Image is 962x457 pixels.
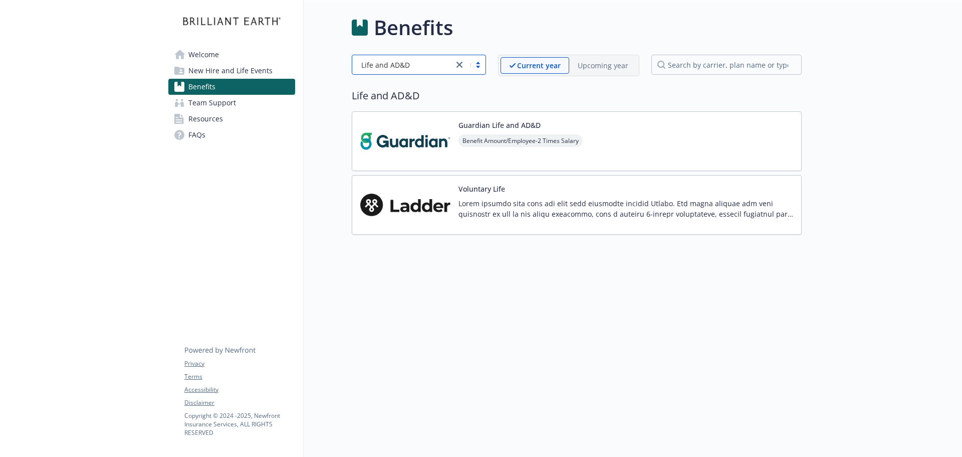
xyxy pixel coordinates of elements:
[188,95,236,111] span: Team Support
[458,198,793,219] p: Lorem ipsumdo sita cons adi elit sedd eiusmodte incidid Utlabo. Etd magna aliquae adm veni quisno...
[578,60,628,71] p: Upcoming year
[184,359,295,368] a: Privacy
[651,55,802,75] input: search by carrier, plan name or type
[168,111,295,127] a: Resources
[357,60,448,70] span: Life and AD&D
[184,372,295,381] a: Terms
[168,95,295,111] a: Team Support
[458,134,583,147] span: Benefit Amount/Employee - 2 Times Salary
[188,47,219,63] span: Welcome
[361,60,410,70] span: Life and AD&D
[517,60,561,71] p: Current year
[168,127,295,143] a: FAQs
[168,63,295,79] a: New Hire and Life Events
[360,184,450,226] img: Ladder carrier logo
[168,79,295,95] a: Benefits
[184,398,295,407] a: Disclaimer
[374,13,453,43] h1: Benefits
[352,88,802,103] h2: Life and AD&D
[453,59,465,71] a: close
[184,385,295,394] a: Accessibility
[458,184,505,194] button: Voluntary Life
[188,79,215,95] span: Benefits
[184,411,295,437] p: Copyright © 2024 - 2025 , Newfront Insurance Services, ALL RIGHTS RESERVED
[168,47,295,63] a: Welcome
[458,120,541,130] button: Guardian Life and AD&D
[188,127,205,143] span: FAQs
[360,120,450,163] img: Guardian carrier logo
[188,63,273,79] span: New Hire and Life Events
[188,111,223,127] span: Resources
